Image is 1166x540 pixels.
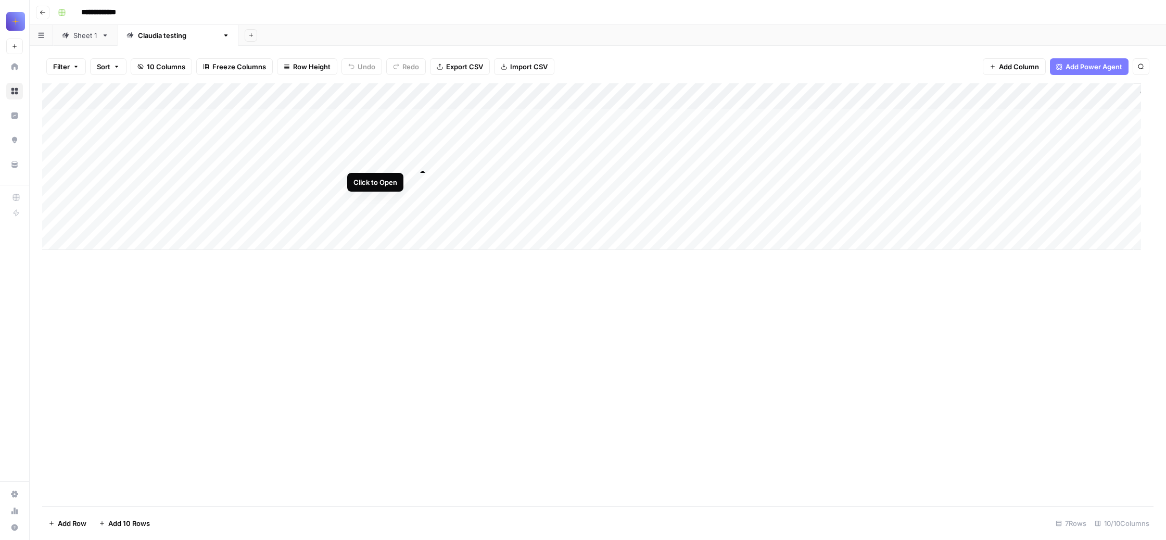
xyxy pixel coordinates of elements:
button: 10 Columns [131,58,192,75]
span: Import CSV [510,61,548,72]
span: Redo [402,61,419,72]
span: Add 10 Rows [108,518,150,529]
span: Sort [97,61,110,72]
span: 10 Columns [147,61,185,72]
span: Add Column [999,61,1039,72]
button: Export CSV [430,58,490,75]
div: [PERSON_NAME] testing [138,30,218,41]
span: Add Power Agent [1066,61,1122,72]
a: [PERSON_NAME] testing [118,25,238,46]
span: Export CSV [446,61,483,72]
span: Row Height [293,61,331,72]
a: Settings [6,486,23,503]
a: Sheet 1 [53,25,118,46]
button: Freeze Columns [196,58,273,75]
a: Usage [6,503,23,519]
a: Your Data [6,156,23,173]
button: Workspace: PC [6,8,23,34]
span: Freeze Columns [212,61,266,72]
div: 7 Rows [1051,515,1091,532]
a: Browse [6,83,23,99]
a: Opportunities [6,132,23,148]
div: Sheet 1 [73,30,97,41]
span: Add Row [58,518,86,529]
button: Filter [46,58,86,75]
button: Add 10 Rows [93,515,156,532]
div: Click to Open [353,177,397,187]
button: Add Column [983,58,1046,75]
a: Insights [6,107,23,124]
button: Undo [341,58,382,75]
button: Add Power Agent [1050,58,1129,75]
span: Undo [358,61,375,72]
button: Help + Support [6,519,23,536]
button: Import CSV [494,58,554,75]
img: PC Logo [6,12,25,31]
button: Add Row [42,515,93,532]
button: Row Height [277,58,337,75]
a: Home [6,58,23,75]
span: Filter [53,61,70,72]
div: 10/10 Columns [1091,515,1154,532]
button: Sort [90,58,126,75]
button: Redo [386,58,426,75]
